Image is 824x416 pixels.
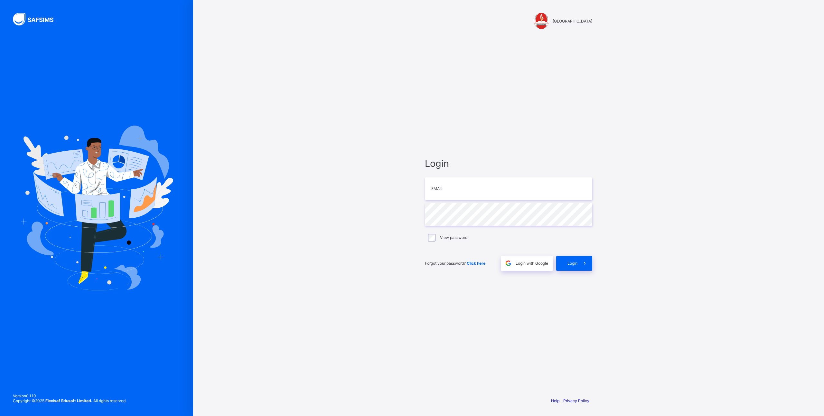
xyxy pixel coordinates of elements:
[13,398,126,403] span: Copyright © 2025 All rights reserved.
[553,19,592,24] span: [GEOGRAPHIC_DATA]
[425,261,485,266] span: Forgot your password?
[440,235,467,240] label: View password
[563,398,589,403] a: Privacy Policy
[425,158,592,169] span: Login
[551,398,559,403] a: Help
[505,260,512,267] img: google.396cfc9801f0270233282035f929180a.svg
[516,261,548,266] span: Login with Google
[13,393,126,398] span: Version 0.1.19
[13,13,61,25] img: SAFSIMS Logo
[20,126,173,290] img: Hero Image
[567,261,577,266] span: Login
[45,398,92,403] strong: Flexisaf Edusoft Limited.
[467,261,485,266] a: Click here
